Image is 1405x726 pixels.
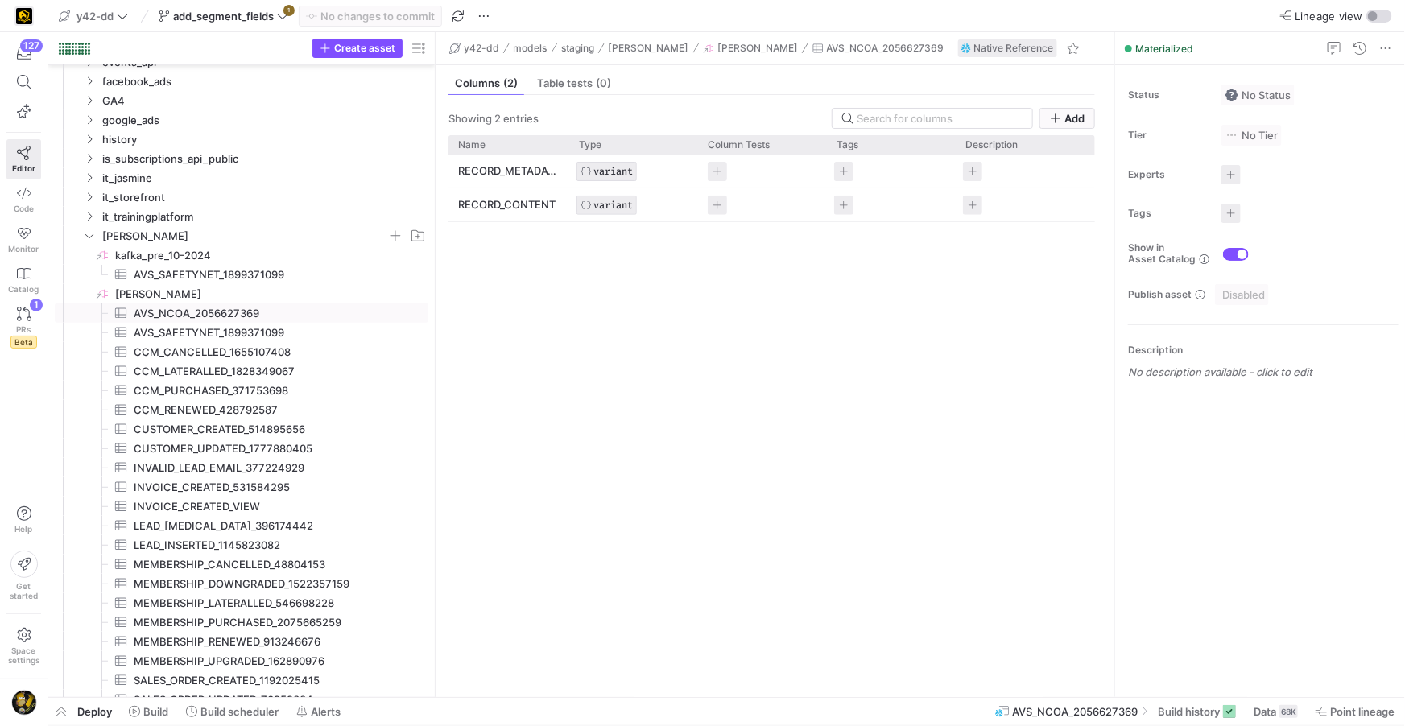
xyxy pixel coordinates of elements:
a: LEAD_INSERTED_1145823082​​​​​​​​​ [55,535,428,555]
span: VARIANT [593,166,633,177]
div: Press SPACE to select this row. [448,155,1117,188]
span: GA4 [102,92,426,110]
a: https://storage.googleapis.com/y42-prod-data-exchange/images/uAsz27BndGEK0hZWDFeOjoxA7jCwgK9jE472... [6,2,41,30]
a: INVOICE_CREATED_VIEW​​​​​​​​​ [55,497,428,516]
a: Spacesettings [6,621,41,672]
div: Press SPACE to select this row. [55,361,428,381]
a: CCM_PURCHASED_371753698​​​​​​​​​ [55,381,428,400]
span: MEMBERSHIP_CANCELLED_48804153​​​​​​​​​ [134,555,410,574]
a: [PERSON_NAME]​​​​​​​​ [55,284,428,303]
span: SALES_ORDER_UPDATED_70959334​​​​​​​​​ [134,691,410,709]
span: MEMBERSHIP_UPGRADED_162890976​​​​​​​​​ [134,652,410,670]
span: Editor [12,163,35,173]
span: AVS_SAFETYNET_1899371099​​​​​​​​​ [134,266,410,284]
button: No statusNo Status [1221,85,1295,105]
button: Build history [1151,698,1243,725]
span: google_ads [102,111,426,130]
span: INVOICE_CREATED_531584295​​​​​​​​​ [134,478,410,497]
span: (0) [596,78,611,89]
span: Data [1254,705,1276,718]
div: 1 [30,299,43,311]
span: Publish asset [1128,289,1192,300]
div: Press SPACE to select this row. [55,245,428,265]
button: AVS_NCOA_2056627369 [808,39,948,58]
div: Press SPACE to select this row. [55,632,428,651]
div: Press SPACE to select this row. [55,207,428,226]
div: Press SPACE to select this row. [55,651,428,670]
a: AVS_NCOA_2056627369​​​​​​​​​ [55,303,428,323]
a: CUSTOMER_CREATED_514895656​​​​​​​​​ [55,419,428,439]
span: Type [579,139,601,151]
p: Description [1128,344,1399,356]
div: Press SPACE to select this row. [55,168,428,188]
div: Press SPACE to select this row. [55,130,428,149]
div: Press SPACE to select this row. [55,149,428,168]
div: Showing 2 entries [448,112,539,125]
div: Press SPACE to select this row. [55,419,428,439]
span: y42-dd [76,10,114,23]
p: RECORD_METADATA [458,155,560,187]
div: Press SPACE to select this row. [55,342,428,361]
button: Build [122,698,176,725]
button: add_segment_fields [155,6,292,27]
span: facebook_ads [102,72,426,91]
div: Press SPACE to select this row. [55,284,428,303]
button: 127 [6,39,41,68]
span: Status [1128,89,1209,101]
a: kafka_pre_10-2024​​​​​​​​ [55,245,428,265]
span: Lineage view [1295,10,1363,23]
span: [PERSON_NAME] [717,43,798,54]
div: Press SPACE to select this row. [55,381,428,400]
span: Tags [837,139,858,151]
span: Columns [455,78,518,89]
a: CCM_LATERALLED_1828349067​​​​​​​​​ [55,361,428,381]
span: Get started [10,581,38,600]
button: Alerts [289,698,348,725]
span: Description [965,139,1018,151]
a: INVALID_LEAD_EMAIL_377224929​​​​​​​​​ [55,458,428,477]
span: Native Reference [974,43,1054,54]
button: Add [1039,108,1095,129]
div: Press SPACE to select this row. [448,188,1117,222]
span: LEAD_[MEDICAL_DATA]_396174442​​​​​​​​​ [134,517,410,535]
a: PRsBeta1 [6,300,41,355]
button: staging [557,39,598,58]
span: y42-dd [464,43,499,54]
div: Press SPACE to select this row. [55,477,428,497]
button: Create asset [312,39,403,58]
span: Tags [1128,208,1209,219]
span: Table tests [537,78,611,89]
span: it_trainingplatform [102,208,426,226]
span: INVOICE_CREATED_VIEW​​​​​​​​​ [134,497,410,516]
span: Create asset [334,43,395,54]
span: add_segment_fields [173,10,274,23]
p: RECORD_CONTENT [458,189,560,221]
span: Deploy [77,705,112,718]
div: Press SPACE to select this row. [55,226,428,245]
span: Name [458,139,486,151]
span: Experts [1128,169,1209,180]
span: Beta [10,336,37,349]
span: [PERSON_NAME]​​​​​​​​ [115,285,426,303]
div: Press SPACE to select this row. [55,439,428,458]
a: MEMBERSHIP_PURCHASED_2075665259​​​​​​​​​ [55,613,428,632]
span: Point lineage [1330,705,1395,718]
span: CCM_LATERALLED_1828349067​​​​​​​​​ [134,362,410,381]
div: Press SPACE to select this row. [55,613,428,632]
img: No status [1225,89,1238,101]
button: models [510,39,552,58]
div: Press SPACE to select this row. [55,400,428,419]
div: Press SPACE to select this row. [55,265,428,284]
img: https://storage.googleapis.com/y42-prod-data-exchange/images/uAsz27BndGEK0hZWDFeOjoxA7jCwgK9jE472... [16,8,32,24]
span: kafka_pre_10-2024​​​​​​​​ [115,246,426,265]
a: CCM_CANCELLED_1655107408​​​​​​​​​ [55,342,428,361]
a: MEMBERSHIP_CANCELLED_48804153​​​​​​​​​ [55,555,428,574]
span: (2) [503,78,518,89]
span: Materialized [1135,43,1193,55]
div: Press SPACE to select this row. [55,690,428,709]
a: MEMBERSHIP_RENEWED_913246676​​​​​​​​​ [55,632,428,651]
a: Editor [6,139,41,179]
span: Alerts [311,705,341,718]
a: AVS_SAFETYNET_1899371099​​​​​​​​​ [55,265,428,284]
span: Space settings [8,646,39,665]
